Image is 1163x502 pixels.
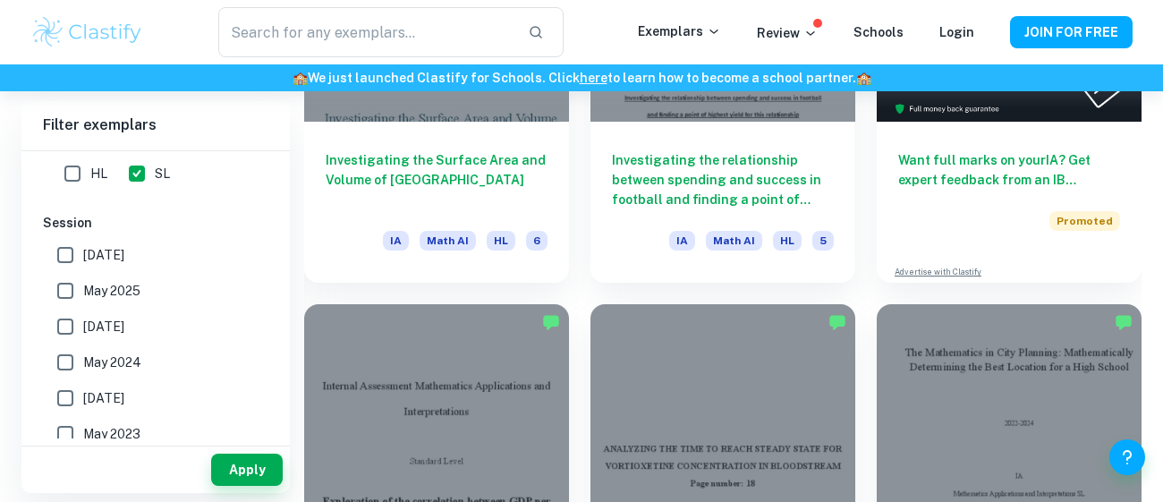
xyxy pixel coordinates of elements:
span: IA [383,231,409,251]
span: HL [773,231,802,251]
span: May 2023 [83,424,140,444]
a: Login [939,25,974,39]
p: Review [757,23,818,43]
h6: Want full marks on your IA ? Get expert feedback from an IB examiner! [898,150,1120,190]
p: Exemplars [638,21,721,41]
span: 5 [812,231,834,251]
h6: We just launched Clastify for Schools. Click to learn how to become a school partner. [4,68,1159,88]
span: HL [90,164,107,183]
button: Help and Feedback [1109,439,1145,475]
span: 6 [526,231,548,251]
h6: Investigating the Surface Area and Volume of [GEOGRAPHIC_DATA] [326,150,548,209]
span: Promoted [1049,211,1120,231]
span: Math AI [420,231,476,251]
span: [DATE] [83,317,124,336]
img: Marked [828,313,846,331]
span: 🏫 [293,71,308,85]
img: Marked [542,313,560,331]
span: 🏫 [856,71,871,85]
span: [DATE] [83,245,124,265]
span: May 2025 [83,281,140,301]
h6: Investigating the relationship between spending and success in football and finding a point of hi... [612,150,834,209]
span: SL [155,164,170,183]
a: Schools [853,25,904,39]
span: [DATE] [83,388,124,408]
input: Search for any exemplars... [218,7,514,57]
span: IA [669,231,695,251]
button: JOIN FOR FREE [1010,16,1133,48]
a: Advertise with Clastify [895,266,981,278]
button: Apply [211,454,283,486]
h6: Session [43,213,268,233]
a: here [580,71,607,85]
span: May 2024 [83,353,141,372]
h6: Filter exemplars [21,100,290,150]
span: HL [487,231,515,251]
img: Clastify logo [30,14,144,50]
span: Math AI [706,231,762,251]
img: Marked [1115,313,1133,331]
